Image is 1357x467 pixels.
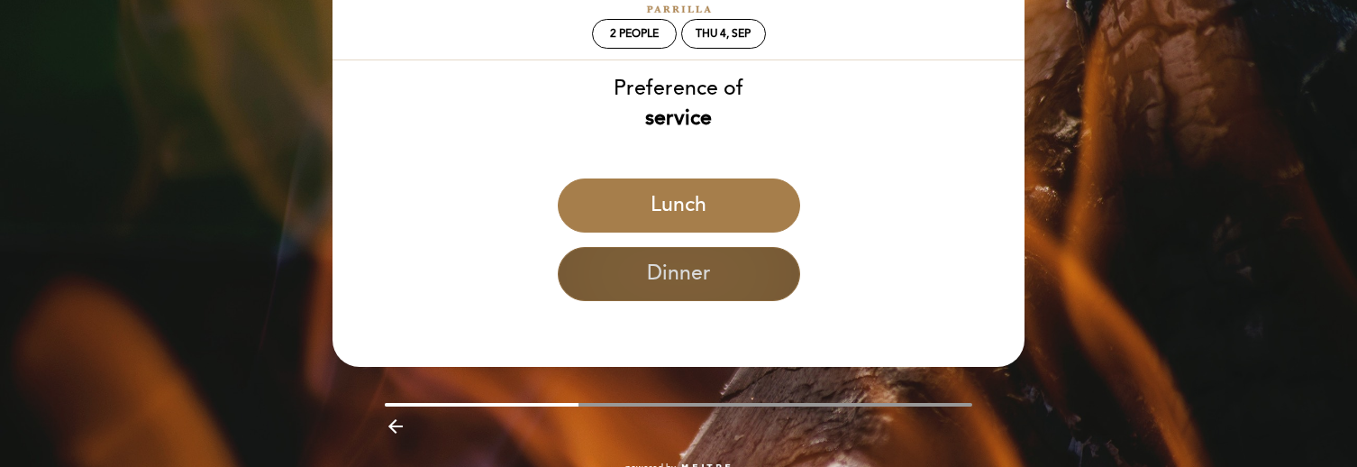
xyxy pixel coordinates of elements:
div: Thu 4, Sep [696,27,751,41]
b: service [645,105,712,131]
div: Preference of [332,74,1025,133]
button: Dinner [558,247,800,301]
button: Lunch [558,179,800,233]
i: arrow_backward [385,416,406,437]
span: 2 people [610,27,659,41]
